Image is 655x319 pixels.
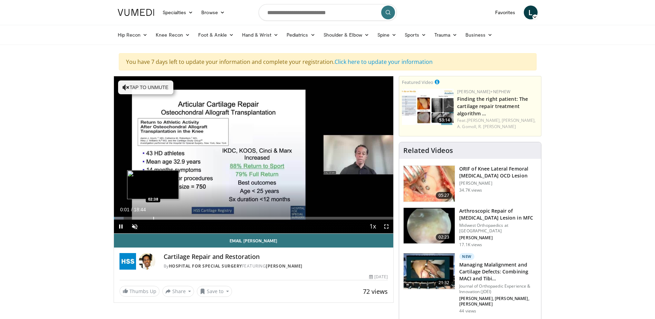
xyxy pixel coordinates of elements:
div: You have 7 days left to update your information and complete your registration. [119,53,537,70]
img: image.jpeg [127,170,179,199]
a: 05:27 ORIF of Knee Lateral Femoral [MEDICAL_DATA] OCD Lesion [PERSON_NAME] 34.7K views [403,165,537,202]
a: Click here to update your information [335,58,433,66]
a: Knee Recon [152,28,194,42]
h3: ORIF of Knee Lateral Femoral [MEDICAL_DATA] OCD Lesion [459,165,537,179]
img: 2894c166-06ea-43da-b75e-3312627dae3b.150x105_q85_crop-smart_upscale.jpg [402,89,454,125]
a: 02:23 Arthroscopic Repair of [MEDICAL_DATA] Lesion in MFC Midwest Orthopaedics at [GEOGRAPHIC_DAT... [403,207,537,248]
h3: Managing Malalignment and Cartilage Defects: Combining MACI and Tibi… [459,261,537,282]
a: [PERSON_NAME]+Nephew [457,89,510,95]
h3: Arthroscopic Repair of [MEDICAL_DATA] Lesion in MFC [459,207,537,221]
img: 265ca732-3a17-4bb4-a751-626eae7172ea.150x105_q85_crop-smart_upscale.jpg [404,253,455,289]
a: Browse [197,6,229,19]
h4: Cartilage Repair and Restoration [164,253,388,261]
img: 11215_3.png.150x105_q85_crop-smart_upscale.jpg [404,166,455,202]
a: 53:14 [402,89,454,125]
a: Spine [373,28,401,42]
a: R. [PERSON_NAME] [478,124,516,129]
button: Save to [197,286,232,297]
p: [PERSON_NAME] [459,181,537,186]
p: Midwest Orthopaedics at [GEOGRAPHIC_DATA] [459,223,537,234]
a: Pediatrics [282,28,319,42]
a: Hand & Wrist [238,28,282,42]
p: 17.1K views [459,242,482,248]
div: [DATE] [369,274,388,280]
a: [PERSON_NAME], [467,117,501,123]
small: Featured Video [402,79,433,85]
img: Hospital for Special Surgery [119,253,136,270]
a: Business [461,28,497,42]
a: Trauma [430,28,462,42]
button: Pause [114,220,128,233]
a: Specialties [158,6,198,19]
h4: Related Videos [403,146,453,155]
span: 21:32 [436,279,452,286]
a: Sports [401,28,430,42]
button: Tap to unmute [118,80,173,94]
p: 34.7K views [459,187,482,193]
div: Feat. [457,117,538,130]
div: Progress Bar [114,217,394,220]
input: Search topics, interventions [259,4,397,21]
p: [PERSON_NAME], [PERSON_NAME], [PERSON_NAME] [459,296,537,307]
p: [PERSON_NAME] [459,235,537,241]
button: Share [162,286,194,297]
a: [PERSON_NAME] [266,263,302,269]
span: 18:44 [134,207,146,212]
span: 72 views [363,287,388,296]
p: 44 views [459,308,476,314]
video-js: Video Player [114,76,394,234]
a: 21:32 New Managing Malalignment and Cartilage Defects: Combining MACI and Tibi… Journal of Orthop... [403,253,537,314]
a: [PERSON_NAME], [502,117,536,123]
span: / [131,207,133,212]
span: 05:27 [436,192,452,199]
a: Foot & Ankle [194,28,238,42]
a: Hip Recon [114,28,152,42]
button: Fullscreen [379,220,393,233]
img: 38694_0000_3.png.150x105_q85_crop-smart_upscale.jpg [404,208,455,244]
button: Playback Rate [366,220,379,233]
a: Thumbs Up [119,286,160,297]
img: Avatar [139,253,155,270]
span: 02:23 [436,234,452,241]
a: Email [PERSON_NAME] [114,234,394,248]
button: Unmute [128,220,142,233]
span: 0:01 [120,207,129,212]
div: By FEATURING [164,263,388,269]
p: New [459,253,474,260]
a: Favorites [491,6,520,19]
a: L [524,6,538,19]
a: Shoulder & Elbow [319,28,373,42]
a: Hospital for Special Surgery [169,263,242,269]
a: A. Gomoll, [457,124,477,129]
img: VuMedi Logo [118,9,154,16]
a: Finding the right patient: The cartilage repair treatment algorithm … [457,96,528,117]
span: 53:14 [437,117,452,123]
p: Journal of Orthopaedic Experience & Innovation (JOEI) [459,283,537,294]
